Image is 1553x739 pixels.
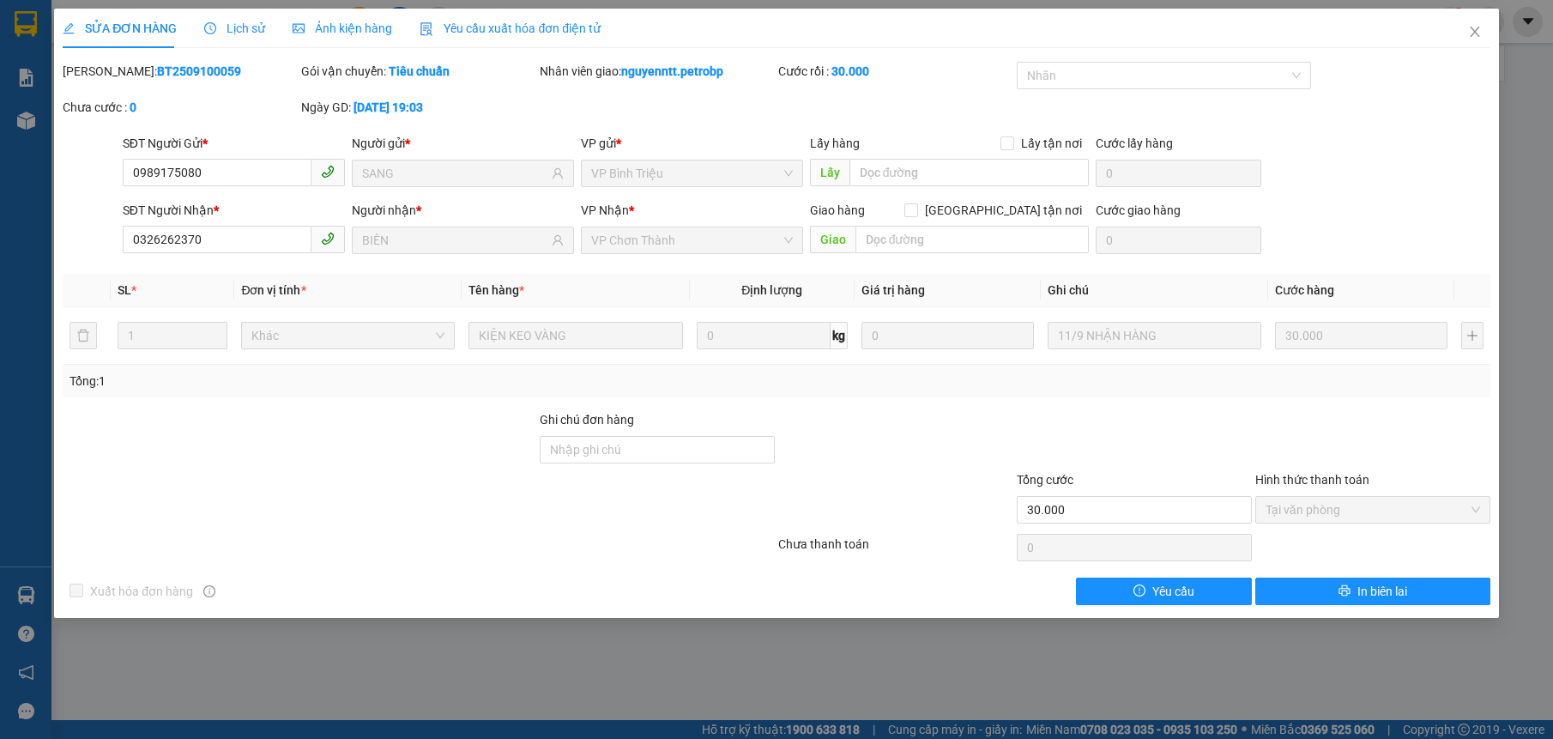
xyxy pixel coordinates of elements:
span: Ảnh kiện hàng [293,21,392,35]
label: Cước lấy hàng [1096,136,1173,150]
span: clock-circle [204,22,216,34]
label: Cước giao hàng [1096,203,1181,217]
div: Chưa cước : [63,98,298,117]
span: Giá trị hàng [861,283,925,297]
span: Lấy [810,159,849,186]
span: Tổng cước [1017,473,1073,487]
input: Cước lấy hàng [1096,160,1260,187]
input: VD: Bàn, Ghế [468,322,682,349]
input: 0 [1275,322,1447,349]
button: Close [1451,9,1499,57]
span: SL [118,283,131,297]
span: Giao hàng [810,203,865,217]
input: Tên người gửi [362,164,548,183]
b: 30.000 [831,64,869,78]
span: Khác [251,323,444,348]
div: [PERSON_NAME]: [63,62,298,81]
div: SĐT Người Nhận [123,201,345,220]
span: printer [1338,585,1351,598]
div: Nhân viên giao: [540,62,775,81]
label: Hình thức thanh toán [1255,473,1369,487]
span: In biên lai [1357,582,1407,601]
span: close [1468,25,1482,39]
span: picture [293,22,305,34]
input: Cước giao hàng [1096,227,1260,254]
span: Cước hàng [1275,283,1334,297]
span: Yêu cầu [1152,582,1194,601]
span: edit [63,22,75,34]
div: Gói vận chuyển: [301,62,536,81]
span: [GEOGRAPHIC_DATA] tận nơi [918,201,1089,220]
input: Ghi chú đơn hàng [540,436,775,463]
span: Tên hàng [468,283,524,297]
span: Lấy hàng [810,136,860,150]
span: Yêu cầu xuất hóa đơn điện tử [420,21,601,35]
label: Ghi chú đơn hàng [540,413,634,427]
span: user [552,167,564,179]
b: nguyenntt.petrobp [621,64,723,78]
span: Tại văn phòng [1266,497,1480,523]
b: Tiêu chuẩn [389,64,450,78]
button: plus [1461,322,1484,349]
b: BT2509100059 [157,64,241,78]
div: Ngày GD: [301,98,536,117]
span: phone [321,232,335,245]
span: info-circle [203,585,215,597]
span: SỬA ĐƠN HÀNG [63,21,177,35]
input: Tên người nhận [362,231,548,250]
b: 0 [130,100,136,114]
span: phone [321,165,335,179]
span: exclamation-circle [1133,585,1145,598]
button: exclamation-circleYêu cầu [1076,578,1251,605]
div: Người gửi [352,134,574,153]
b: [DATE] 19:03 [354,100,423,114]
input: Dọc đường [849,159,1090,186]
div: Người nhận [352,201,574,220]
span: VP Chơn Thành [591,227,793,253]
th: Ghi chú [1041,274,1268,307]
div: Cước rồi : [778,62,1013,81]
input: Dọc đường [855,226,1090,253]
span: Đơn vị tính [241,283,305,297]
span: Lịch sử [204,21,265,35]
span: kg [831,322,848,349]
div: VP gửi [581,134,803,153]
span: Định lượng [741,283,802,297]
button: printerIn biên lai [1255,578,1490,605]
span: user [552,234,564,246]
span: Xuất hóa đơn hàng [83,582,200,601]
span: Giao [810,226,855,253]
input: Ghi Chú [1048,322,1261,349]
div: Tổng: 1 [69,372,600,391]
input: 0 [861,322,1034,349]
button: delete [69,322,97,349]
span: VP Bình Triệu [591,161,793,186]
div: SĐT Người Gửi [123,134,345,153]
span: VP Nhận [581,203,629,217]
img: icon [420,22,433,36]
span: Lấy tận nơi [1014,134,1089,153]
div: Chưa thanh toán [776,535,1015,565]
